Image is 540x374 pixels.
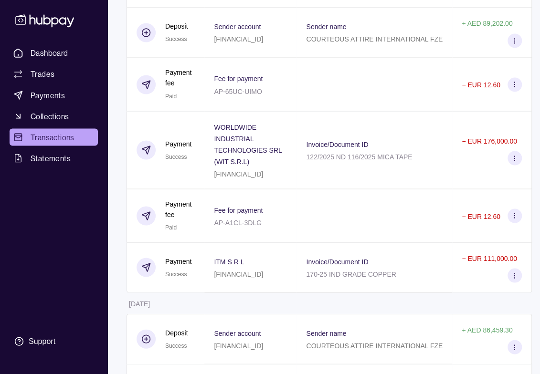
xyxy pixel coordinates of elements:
p: Sender name [306,329,346,337]
span: Success [165,36,187,42]
a: Collections [10,107,98,125]
span: Success [165,153,187,160]
a: Payments [10,86,98,104]
div: Support [29,336,55,346]
p: − EUR 12.60 [462,81,500,89]
a: Trades [10,65,98,83]
span: Transactions [31,131,74,143]
span: Collections [31,110,69,122]
p: Deposit [165,327,188,338]
p: Payment [165,138,191,149]
p: 170-25 IND GRADE COPPER [306,270,396,278]
p: Sender name [306,23,346,31]
p: Payment fee [165,67,195,88]
p: Sender account [214,23,261,31]
p: COURTEOUS ATTIRE INTERNATIONAL FZE [306,342,443,349]
p: Fee for payment [214,75,263,83]
p: ITM S R L [214,258,244,265]
p: − EUR 12.60 [462,212,500,220]
span: Success [165,342,187,349]
p: Invoice/Document ID [306,258,368,265]
span: Payments [31,89,65,101]
p: WORLDWIDE INDUSTRIAL TECHNOLOGIES SRL (WIT S.R.L) [214,123,282,165]
span: Trades [31,68,54,80]
p: AP-A1CL-3DLG [214,218,262,226]
p: [FINANCIAL_ID] [214,342,263,349]
p: Invoice/Document ID [306,140,368,148]
p: Payment [165,256,191,266]
span: Paid [165,224,177,230]
p: Deposit [165,21,188,31]
p: 122/2025 ND 116/2025 MICA TAPE [306,153,412,160]
span: Statements [31,152,71,164]
p: COURTEOUS ATTIRE INTERNATIONAL FZE [306,35,443,43]
p: − EUR 176,000.00 [462,137,517,145]
span: Success [165,270,187,277]
p: Sender account [214,329,261,337]
a: Dashboard [10,44,98,62]
p: [DATE] [129,300,150,307]
p: [FINANCIAL_ID] [214,35,263,43]
p: AP-65UC-UIMO [214,87,262,95]
p: [FINANCIAL_ID] [214,170,263,177]
p: + AED 89,202.00 [462,20,512,27]
span: Paid [165,93,177,99]
p: Fee for payment [214,206,263,214]
p: − EUR 111,000.00 [462,254,517,262]
p: Payment fee [165,198,195,219]
a: Support [10,331,98,351]
p: [FINANCIAL_ID] [214,270,263,278]
a: Transactions [10,128,98,145]
span: Dashboard [31,47,68,59]
p: + AED 86,459.30 [462,326,512,333]
a: Statements [10,149,98,166]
